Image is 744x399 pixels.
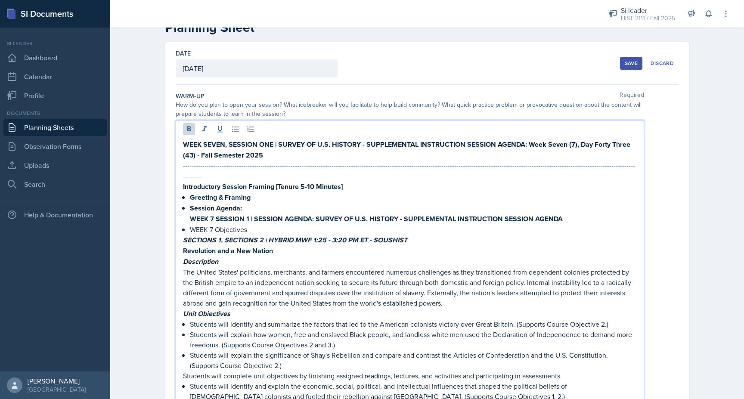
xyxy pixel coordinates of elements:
[620,57,642,70] button: Save
[28,385,86,394] div: [GEOGRAPHIC_DATA]
[621,5,675,15] div: Si leader
[625,60,638,67] div: Save
[183,267,637,308] p: The United States' politicians, merchants, and farmers encountered numerous challenges as they tr...
[651,60,674,67] div: Discard
[183,309,230,319] em: Unit Obiectives
[183,246,273,256] strong: Revolution and a New Nation
[165,20,689,35] h2: Planning Sheet
[176,92,205,100] label: Warm-Up
[3,87,107,104] a: Profile
[3,176,107,193] a: Search
[190,319,637,329] p: Students will identify and summarize the factors that led to the American colonists victory over ...
[183,235,407,245] em: SECTIONS 1, SECTIONS 2 | HYBRID MWF 1:25 - 3:20 PM ET - SOUSHIST
[3,49,107,66] a: Dashboard
[3,109,107,117] div: Documents
[3,68,107,85] a: Calendar
[3,40,107,47] div: Si leader
[183,371,637,381] p: Students will complete unit objectives by finishing assigned readings, lectures, and activities a...
[183,257,218,266] em: Description
[190,192,251,202] strong: Greeting & Framing
[3,157,107,174] a: Uploads
[176,100,644,118] div: How do you plan to open your session? What icebreaker will you facilitate to help build community...
[28,377,86,385] div: [PERSON_NAME]
[621,14,675,23] div: HIST 2111 / Fall 2025
[176,49,191,58] label: Date
[190,350,637,371] p: Students will explain the significance of Shay's Rebellion and compare and contrast the Articles ...
[620,92,644,100] span: Required
[183,139,632,160] strong: WEEK SEVEN, SESSION ONE | SURVEY OF U.S. HISTORY - SUPPLEMENTAL INSTRUCTION SESSION AGENDA: Week ...
[190,203,242,213] strong: Session Agenda:
[190,224,637,235] p: WEEK 7 Objectives
[3,206,107,223] div: Help & Documentation
[183,161,637,181] p: -------------------------------------------------------------------------------------------------...
[3,119,107,136] a: Planning Sheets
[190,329,637,350] p: Students will explain how women, free and enslaved Black people, and landless white men used the ...
[3,138,107,155] a: Observation Forms
[646,57,679,70] button: Discard
[190,214,563,224] strong: WEEK 7 SESSION 1 | SESSION AGENDA: SURVEY OF U.S. HISTORY - SUPPLEMENTAL INSTRUCTION SESSION AGENDA
[183,182,343,192] strong: Introductory Session Framing [Tenure 5-10 Minutes]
